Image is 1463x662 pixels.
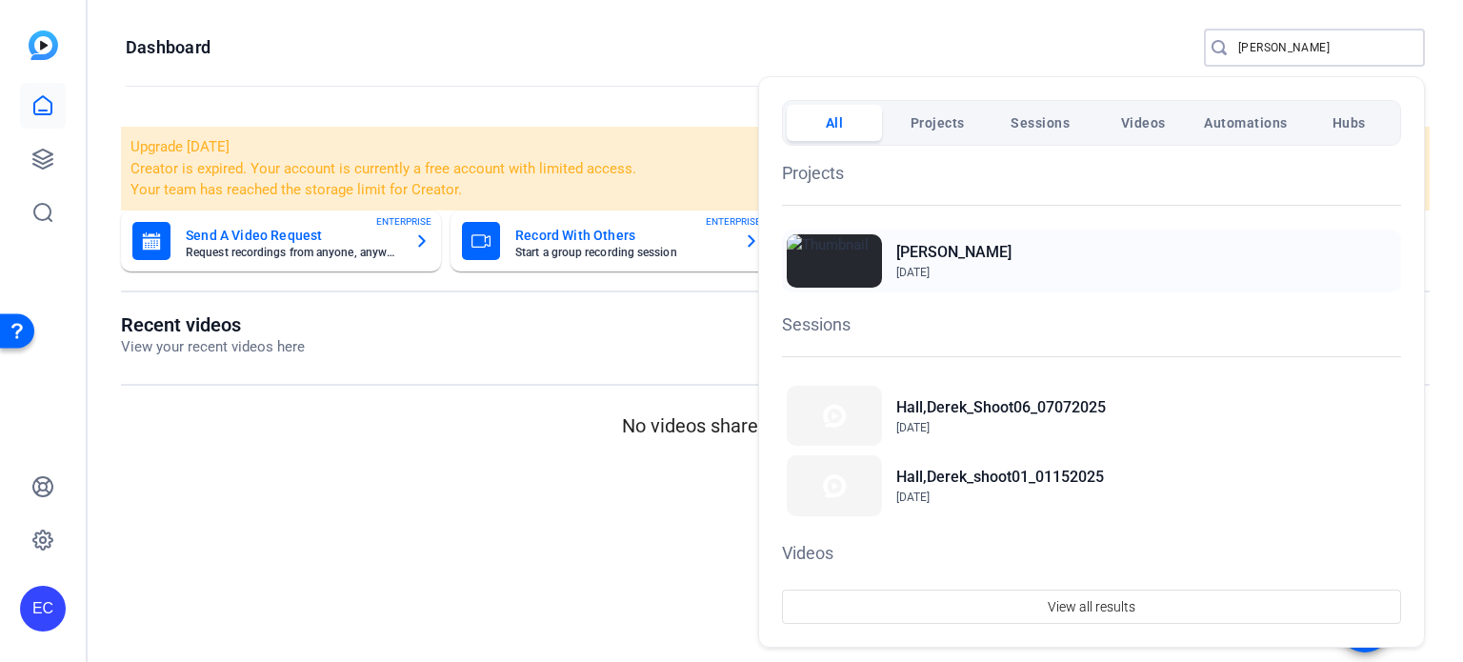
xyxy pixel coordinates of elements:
span: View all results [1048,589,1135,625]
span: Sessions [1011,106,1070,140]
span: [DATE] [896,491,930,504]
span: Videos [1121,106,1166,140]
h2: Hall,Derek_Shoot06_07072025 [896,396,1106,419]
h1: Projects [782,160,1401,186]
span: Projects [911,106,965,140]
button: View all results [782,590,1401,624]
span: [DATE] [896,421,930,434]
h2: Hall,Derek_shoot01_01152025 [896,466,1104,489]
img: Thumbnail [787,455,882,515]
span: Hubs [1333,106,1366,140]
span: [DATE] [896,266,930,279]
span: Automations [1204,106,1288,140]
img: Thumbnail [787,386,882,446]
h1: Sessions [782,311,1401,337]
img: Thumbnail [787,234,882,288]
span: All [826,106,844,140]
h2: [PERSON_NAME] [896,241,1012,264]
h1: Videos [782,540,1401,566]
